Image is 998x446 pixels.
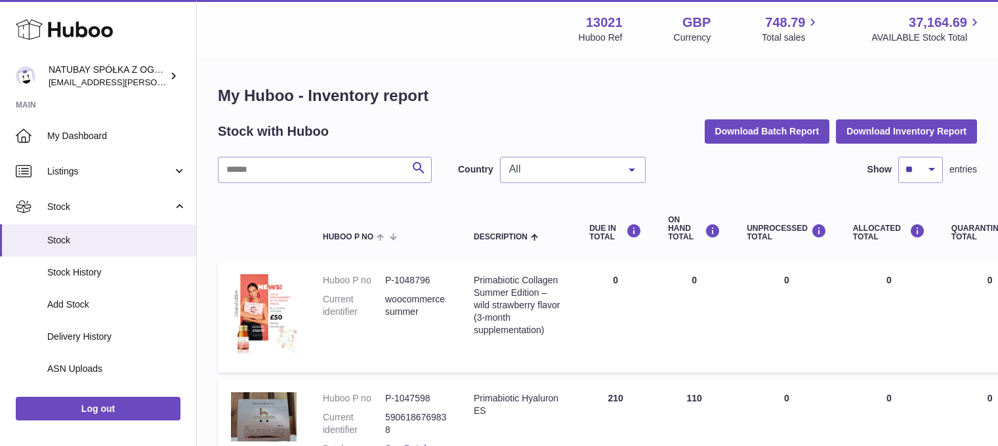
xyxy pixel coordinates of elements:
dt: Current identifier [323,293,385,318]
span: Stock [47,201,173,213]
dd: 5906186769838 [385,411,447,436]
dd: P-1047598 [385,392,447,405]
span: ASN Uploads [47,363,186,375]
dd: P-1048796 [385,274,447,287]
span: 0 [988,275,993,285]
div: DUE IN TOTAL [589,224,642,241]
dd: woocommercesummer [385,293,447,318]
label: Country [458,163,493,176]
a: 37,164.69 AVAILABLE Stock Total [871,14,982,44]
span: Description [474,233,528,241]
div: NATUBAY SPÓŁKA Z OGRANICZONĄ ODPOWIEDZIALNOŚCIĄ [49,64,167,89]
dt: Current identifier [323,411,385,436]
button: Download Inventory Report [836,119,977,143]
span: Add Stock [47,298,186,311]
strong: GBP [682,14,711,31]
span: Stock [47,234,186,247]
strong: 13021 [586,14,623,31]
div: Currency [674,31,711,44]
td: 0 [576,261,655,373]
label: Show [867,163,892,176]
div: Huboo Ref [579,31,623,44]
td: 0 [655,261,734,373]
span: All [506,163,619,176]
div: UNPROCESSED Total [747,224,827,241]
div: Primabiotic Hyaluron ES [474,392,563,417]
td: 0 [840,261,938,373]
span: [EMAIL_ADDRESS][PERSON_NAME][DOMAIN_NAME] [49,77,263,87]
span: entries [949,163,977,176]
div: ALLOCATED Total [853,224,925,241]
span: 0 [988,393,993,403]
div: Primabiotic Collagen Summer Edition – wild strawberry flavor (3-month supplementation) [474,274,563,336]
span: Huboo P no [323,233,373,241]
span: 748.79 [765,14,805,31]
span: 37,164.69 [909,14,967,31]
img: product image [231,392,297,441]
a: 748.79 Total sales [762,14,820,44]
span: My Dashboard [47,130,186,142]
dt: Huboo P no [323,392,385,405]
span: Listings [47,165,173,178]
div: ON HAND Total [668,216,720,242]
dt: Huboo P no [323,274,385,287]
h2: Stock with Huboo [218,123,329,140]
span: AVAILABLE Stock Total [871,31,982,44]
h1: My Huboo - Inventory report [218,85,977,106]
span: Delivery History [47,331,186,343]
span: Total sales [762,31,820,44]
img: product image [231,274,297,356]
img: kacper.antkowski@natubay.pl [16,66,35,86]
td: 0 [734,261,840,373]
button: Download Batch Report [705,119,830,143]
a: Log out [16,397,180,420]
span: Stock History [47,266,186,279]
